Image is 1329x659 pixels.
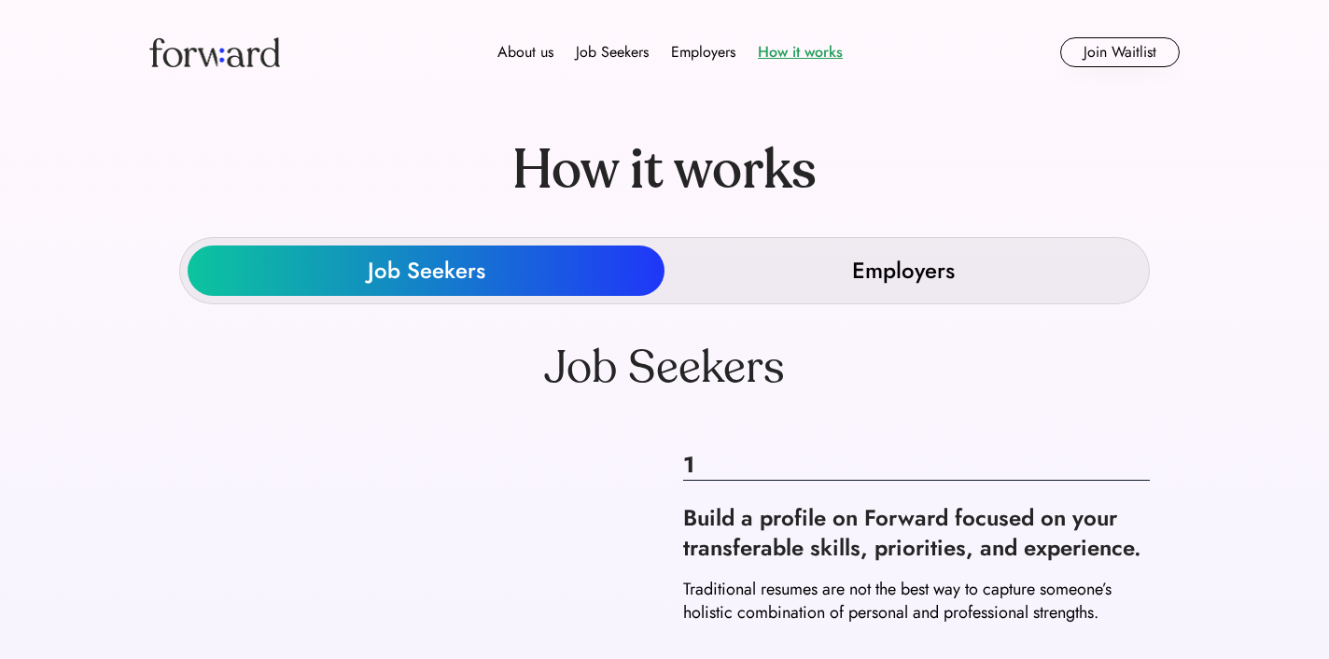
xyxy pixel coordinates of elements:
div: 1 [683,450,1150,481]
img: Forward logo [149,37,280,67]
div: How it works [758,41,843,63]
div: Employers [852,256,955,286]
div: Job Seekers [368,256,485,286]
div: Employers [671,41,735,63]
div: Build a profile on Forward focused on your transferable skills, priorities, and experience. [683,503,1150,563]
button: Join Waitlist [1060,37,1180,67]
div: About us [497,41,553,63]
div: Job Seekers [576,41,649,63]
div: Job Seekers [112,342,1217,394]
div: How it works [475,105,854,237]
div: Traditional resumes are not the best way to capture someone’s holistic combination of personal an... [683,578,1150,624]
